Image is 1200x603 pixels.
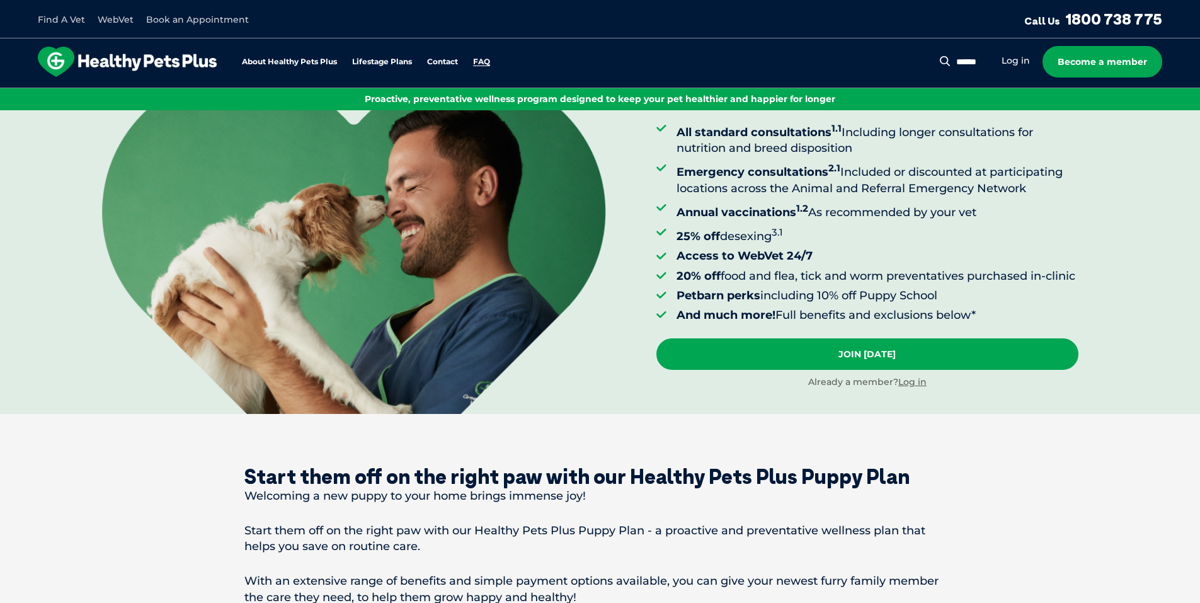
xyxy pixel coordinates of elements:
[242,58,337,66] a: About Healthy Pets Plus
[772,226,783,238] sup: 3.1
[828,162,840,174] sup: 2.1
[677,269,721,283] strong: 20% off
[1043,46,1162,78] a: Become a member
[1024,14,1060,27] span: Call Us
[677,160,1078,196] li: Included or discounted at participating locations across the Animal and Referral Emergency Network
[1024,9,1162,28] a: Call Us1800 738 775
[146,14,249,25] a: Book an Appointment
[677,249,813,263] strong: Access to WebVet 24/7
[677,125,842,139] strong: All standard consultations
[1002,55,1030,67] a: Log in
[473,58,490,66] a: FAQ
[677,308,775,322] strong: And much more!
[38,47,217,77] img: hpp-logo
[656,338,1078,370] a: Join [DATE]
[677,205,808,219] strong: Annual vaccinations
[677,120,1078,156] li: Including longer consultations for nutrition and breed disposition
[677,268,1078,284] li: food and flea, tick and worm preventatives purchased in-clinic
[102,72,606,414] img: <br /> <b>Warning</b>: Undefined variable $title in <b>/var/www/html/current/codepool/wp-content/...
[427,58,458,66] a: Contact
[244,523,956,554] p: Start them off on the right paw with our Healthy Pets Plus Puppy Plan - a proactive and preventat...
[677,229,720,243] strong: 25% off
[244,464,956,488] div: Start them off on the right paw with our Healthy Pets Plus Puppy Plan
[677,200,1078,221] li: As recommended by your vet
[244,488,956,504] p: Welcoming a new puppy to your home brings immense joy!
[352,58,412,66] a: Lifestage Plans
[656,376,1078,389] div: Already a member?
[937,55,953,67] button: Search
[677,289,760,302] strong: Petbarn perks
[677,288,1078,304] li: including 10% off Puppy School
[898,376,927,388] a: Log in
[365,93,835,105] span: Proactive, preventative wellness program designed to keep your pet healthier and happier for longer
[38,14,85,25] a: Find A Vet
[677,224,1078,244] li: desexing
[831,122,842,134] sup: 1.1
[98,14,134,25] a: WebVet
[677,307,1078,323] li: Full benefits and exclusions below*
[796,202,808,214] sup: 1.2
[677,165,840,179] strong: Emergency consultations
